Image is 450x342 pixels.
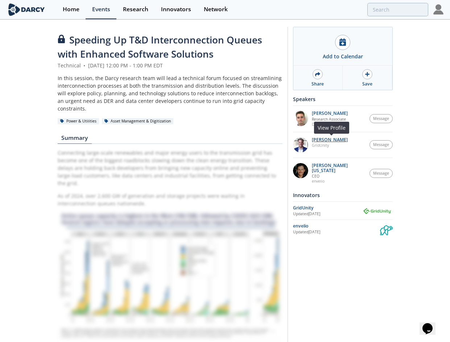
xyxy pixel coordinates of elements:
img: 1b183925-147f-4a47-82c9-16eeeed5003c [293,163,308,178]
span: Message [373,116,389,122]
p: envelio [312,179,366,184]
p: CEO [312,174,366,179]
p: GridUnity [312,143,348,148]
a: Summary [58,135,92,144]
div: GridUnity [293,205,362,211]
div: Asset Management & Digitization [102,118,174,125]
div: In this session, the Darcy research team will lead a technical forum focused on streamlining inte... [58,74,282,112]
img: GridUnity [362,207,393,216]
div: Events [92,7,110,12]
button: Message [370,114,393,123]
p: Darcy Partners [312,122,348,127]
img: Profile [433,4,443,14]
a: GridUnity Updated[DATE] GridUnity [293,204,393,217]
div: Add to Calendar [323,53,363,60]
div: Technical [DATE] 12:00 PM - 1:00 PM EDT [58,62,282,69]
div: Power & Utilities [58,118,99,125]
img: envelio [380,222,393,235]
p: [PERSON_NAME][US_STATE] [312,163,366,173]
iframe: chat widget [420,313,443,335]
div: Home [63,7,79,12]
p: Research Associate [312,117,348,122]
div: Innovators [161,7,191,12]
div: Updated [DATE] [293,229,380,235]
img: d42dc26c-2a28-49ac-afde-9b58c84c0349 [293,137,308,153]
div: Share [311,81,324,87]
span: • [82,62,87,69]
div: Network [204,7,228,12]
input: Advanced Search [367,3,428,16]
span: Speeding Up T&D Interconnection Queues with Enhanced Software Solutions [58,33,262,61]
img: logo-wide.svg [7,3,46,16]
button: Message [370,140,393,149]
p: [PERSON_NAME] [312,137,348,142]
div: Research [123,7,148,12]
p: [PERSON_NAME] [312,111,348,116]
div: Save [362,81,372,87]
span: Message [373,171,389,176]
a: envelio Updated[DATE] envelio [293,222,393,235]
div: Innovators [293,189,393,201]
img: f1d2b35d-fddb-4a25-bd87-d4d314a355e9 [293,111,308,126]
div: envelio [293,223,380,229]
span: Message [373,142,389,148]
button: Message [370,169,393,178]
div: Updated [DATE] [293,211,362,217]
div: Speakers [293,93,393,105]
